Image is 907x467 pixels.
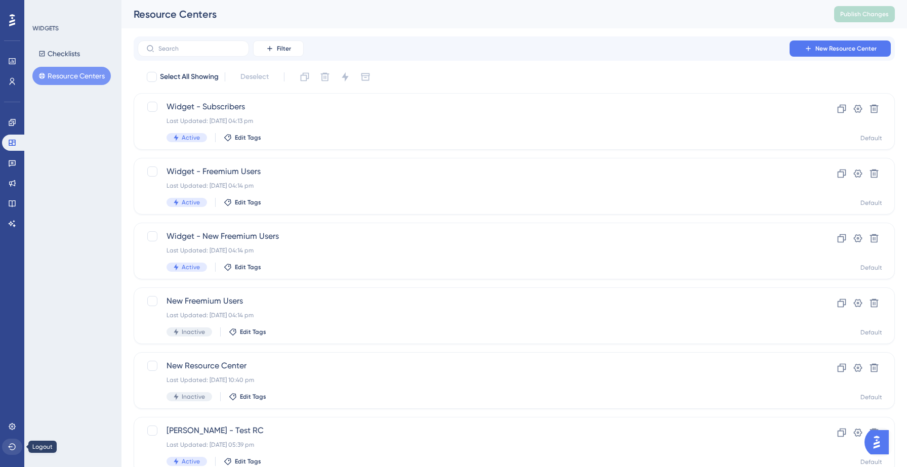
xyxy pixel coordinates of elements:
[158,45,240,52] input: Search
[167,295,781,307] span: New Freemium Users
[167,165,781,178] span: Widget - Freemium Users
[834,6,895,22] button: Publish Changes
[167,441,781,449] div: Last Updated: [DATE] 05:39 pm
[167,424,781,437] span: [PERSON_NAME] - Test RC
[235,263,261,271] span: Edit Tags
[32,67,111,85] button: Resource Centers
[167,117,781,125] div: Last Updated: [DATE] 04:13 pm
[229,393,266,401] button: Edit Tags
[182,328,205,336] span: Inactive
[182,263,200,271] span: Active
[182,457,200,465] span: Active
[32,45,86,63] button: Checklists
[182,134,200,142] span: Active
[167,230,781,242] span: Widget - New Freemium Users
[235,457,261,465] span: Edit Tags
[815,45,877,53] span: New Resource Center
[182,393,205,401] span: Inactive
[860,328,882,336] div: Default
[240,71,269,83] span: Deselect
[860,134,882,142] div: Default
[167,182,781,190] div: Last Updated: [DATE] 04:14 pm
[840,10,889,18] span: Publish Changes
[864,427,895,457] iframe: UserGuiding AI Assistant Launcher
[235,198,261,206] span: Edit Tags
[224,263,261,271] button: Edit Tags
[182,198,200,206] span: Active
[231,68,278,86] button: Deselect
[240,328,266,336] span: Edit Tags
[224,457,261,465] button: Edit Tags
[860,393,882,401] div: Default
[224,198,261,206] button: Edit Tags
[277,45,291,53] span: Filter
[167,246,781,254] div: Last Updated: [DATE] 04:14 pm
[134,7,809,21] div: Resource Centers
[253,40,304,57] button: Filter
[235,134,261,142] span: Edit Tags
[167,311,781,319] div: Last Updated: [DATE] 04:14 pm
[240,393,266,401] span: Edit Tags
[167,376,781,384] div: Last Updated: [DATE] 10:40 pm
[32,24,59,32] div: WIDGETS
[860,199,882,207] div: Default
[790,40,891,57] button: New Resource Center
[167,101,781,113] span: Widget - Subscribers
[167,360,781,372] span: New Resource Center
[224,134,261,142] button: Edit Tags
[860,264,882,272] div: Default
[860,458,882,466] div: Default
[229,328,266,336] button: Edit Tags
[160,71,219,83] span: Select All Showing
